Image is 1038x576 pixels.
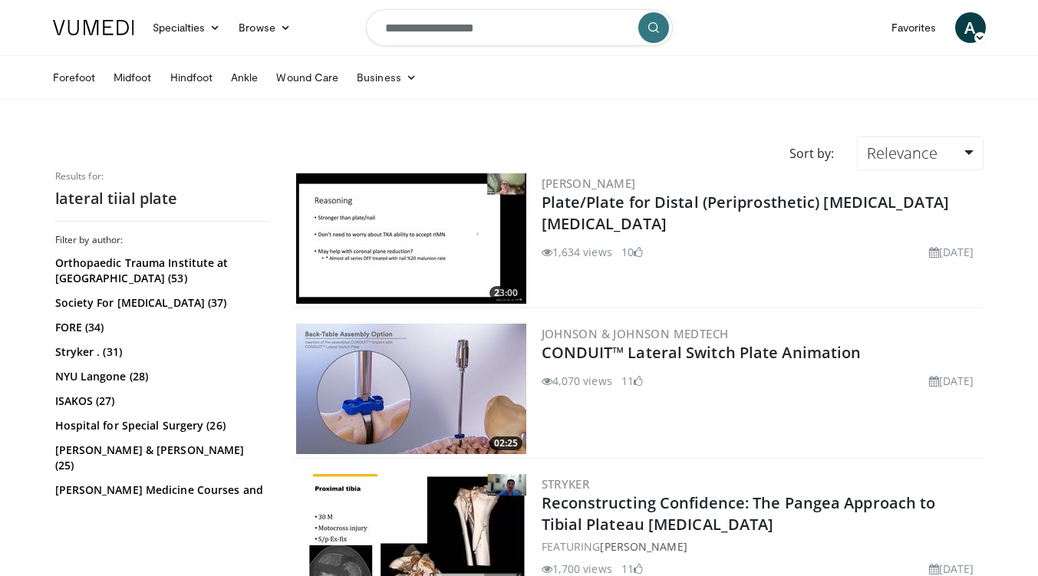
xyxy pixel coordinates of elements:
[929,244,974,260] li: [DATE]
[55,393,266,409] a: ISAKOS (27)
[542,492,936,535] a: Reconstructing Confidence: The Pangea Approach to Tibial Plateau [MEDICAL_DATA]
[882,12,946,43] a: Favorites
[489,436,522,450] span: 02:25
[229,12,300,43] a: Browse
[55,443,266,473] a: [PERSON_NAME] & [PERSON_NAME] (25)
[955,12,986,43] a: A
[542,342,862,363] a: CONDUIT™ Lateral Switch Plate Animation
[296,173,526,304] img: 7fcf89dc-4b2f-4d2d-a81b-e454e5708478.300x170_q85_crop-smart_upscale.jpg
[600,539,687,554] a: [PERSON_NAME]
[867,143,937,163] span: Relevance
[55,189,270,209] h2: lateral tiial plate
[55,295,266,311] a: Society For [MEDICAL_DATA] (37)
[55,234,270,246] h3: Filter by author:
[542,176,636,191] a: [PERSON_NAME]
[542,476,590,492] a: Stryker
[143,12,230,43] a: Specialties
[348,62,426,93] a: Business
[621,244,643,260] li: 10
[778,137,845,170] div: Sort by:
[542,192,949,234] a: Plate/Plate for Distal (Periprosthetic) [MEDICAL_DATA] [MEDICAL_DATA]
[542,373,612,389] li: 4,070 views
[489,286,522,300] span: 23:00
[621,373,643,389] li: 11
[55,418,266,433] a: Hospital for Special Surgery (26)
[55,255,266,286] a: Orthopaedic Trauma Institute at [GEOGRAPHIC_DATA] (53)
[542,326,729,341] a: Johnson & Johnson MedTech
[296,324,526,454] a: 02:25
[296,173,526,304] a: 23:00
[55,369,266,384] a: NYU Langone (28)
[55,344,266,360] a: Stryker . (31)
[161,62,222,93] a: Hindfoot
[55,320,266,335] a: FORE (34)
[366,9,673,46] input: Search topics, interventions
[222,62,267,93] a: Ankle
[929,373,974,389] li: [DATE]
[44,62,105,93] a: Forefoot
[267,62,348,93] a: Wound Care
[857,137,983,170] a: Relevance
[296,324,526,454] img: be0364fb-cc5b-4008-91fb-c14b3f13b286.300x170_q85_crop-smart_upscale.jpg
[542,244,612,260] li: 1,634 views
[55,482,266,513] a: [PERSON_NAME] Medicine Courses and Meetings (25)
[55,170,270,183] p: Results for:
[104,62,161,93] a: Midfoot
[542,538,980,555] div: FEATURING
[53,20,134,35] img: VuMedi Logo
